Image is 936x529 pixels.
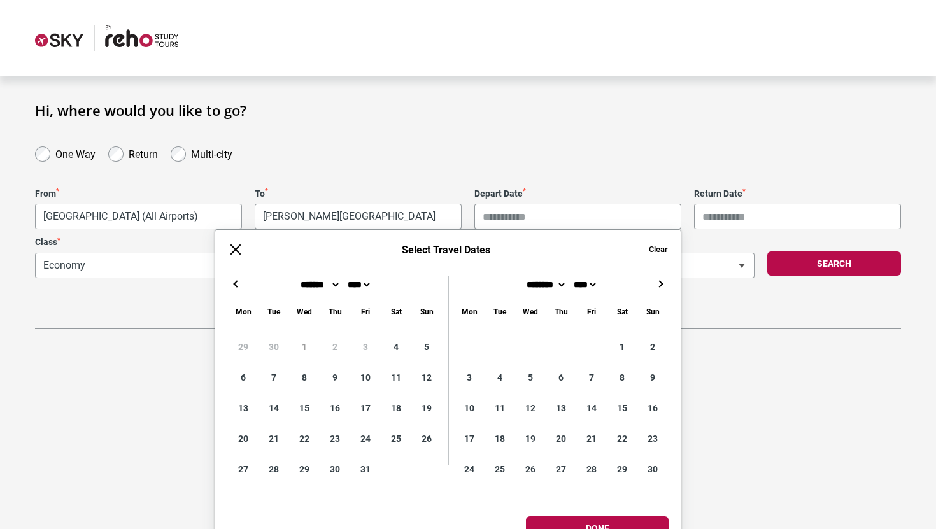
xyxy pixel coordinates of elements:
[694,188,901,199] label: Return Date
[289,362,320,393] div: 8
[474,188,681,199] label: Depart Date
[320,304,350,319] div: Thursday
[259,362,289,393] div: 7
[259,423,289,454] div: 21
[637,423,668,454] div: 23
[228,423,259,454] div: 20
[515,423,546,454] div: 19
[607,362,637,393] div: 8
[454,393,485,423] div: 10
[607,304,637,319] div: Saturday
[637,304,668,319] div: Sunday
[637,393,668,423] div: 16
[228,304,259,319] div: Monday
[35,204,242,229] span: Melbourne, Australia
[381,332,411,362] div: 4
[576,393,607,423] div: 14
[485,304,515,319] div: Tuesday
[411,304,442,319] div: Sunday
[607,393,637,423] div: 15
[259,454,289,484] div: 28
[411,332,442,362] div: 5
[515,362,546,393] div: 5
[289,304,320,319] div: Wednesday
[411,423,442,454] div: 26
[767,251,901,276] button: Search
[228,393,259,423] div: 13
[637,454,668,484] div: 30
[454,454,485,484] div: 24
[576,454,607,484] div: 28
[350,454,381,484] div: 31
[350,362,381,393] div: 10
[607,454,637,484] div: 29
[36,204,241,229] span: Melbourne, Australia
[289,393,320,423] div: 15
[320,454,350,484] div: 30
[653,276,668,292] button: →
[255,204,462,229] span: Honolulu, United States of America
[35,253,388,278] span: Economy
[576,362,607,393] div: 7
[411,362,442,393] div: 12
[411,393,442,423] div: 19
[649,244,668,255] button: Clear
[454,423,485,454] div: 17
[350,423,381,454] div: 24
[515,304,546,319] div: Wednesday
[259,304,289,319] div: Tuesday
[381,304,411,319] div: Saturday
[576,304,607,319] div: Friday
[350,393,381,423] div: 17
[320,362,350,393] div: 9
[515,393,546,423] div: 12
[485,423,515,454] div: 18
[546,393,576,423] div: 13
[637,362,668,393] div: 9
[546,304,576,319] div: Thursday
[576,423,607,454] div: 21
[546,362,576,393] div: 6
[546,454,576,484] div: 27
[454,304,485,319] div: Monday
[381,393,411,423] div: 18
[129,145,158,160] label: Return
[35,237,388,248] label: Class
[515,454,546,484] div: 26
[546,423,576,454] div: 20
[350,304,381,319] div: Friday
[381,362,411,393] div: 11
[289,454,320,484] div: 29
[35,102,901,118] h1: Hi, where would you like to go?
[454,362,485,393] div: 3
[320,393,350,423] div: 16
[485,454,515,484] div: 25
[191,145,232,160] label: Multi-city
[259,393,289,423] div: 14
[485,362,515,393] div: 4
[485,393,515,423] div: 11
[55,145,96,160] label: One Way
[320,423,350,454] div: 23
[607,332,637,362] div: 1
[637,332,668,362] div: 2
[36,253,388,278] span: Economy
[228,454,259,484] div: 27
[607,423,637,454] div: 22
[381,423,411,454] div: 25
[289,423,320,454] div: 22
[228,362,259,393] div: 6
[35,188,242,199] label: From
[255,188,462,199] label: To
[256,244,636,256] h6: Select Travel Dates
[255,204,461,229] span: Honolulu, United States of America
[228,276,243,292] button: ←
